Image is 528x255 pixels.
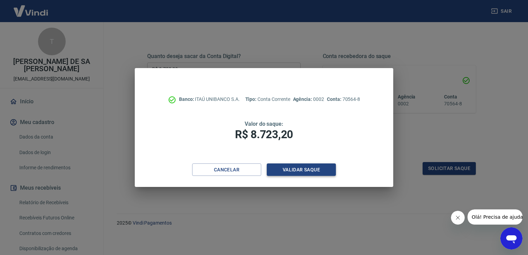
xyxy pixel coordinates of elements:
button: Cancelar [192,163,261,176]
button: Validar saque [267,163,336,176]
iframe: Botão para abrir a janela de mensagens [500,227,522,249]
p: Conta Corrente [245,96,290,103]
iframe: Mensagem da empresa [468,209,522,225]
span: Agência: [293,96,313,102]
span: Valor do saque: [245,121,283,127]
span: Tipo: [245,96,258,102]
span: R$ 8.723,20 [235,128,293,141]
p: 70564-8 [327,96,360,103]
p: 0002 [293,96,324,103]
span: Conta: [327,96,342,102]
span: Banco: [179,96,195,102]
iframe: Fechar mensagem [451,211,465,225]
p: ITAÚ UNIBANCO S.A. [179,96,240,103]
span: Olá! Precisa de ajuda? [4,5,58,10]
